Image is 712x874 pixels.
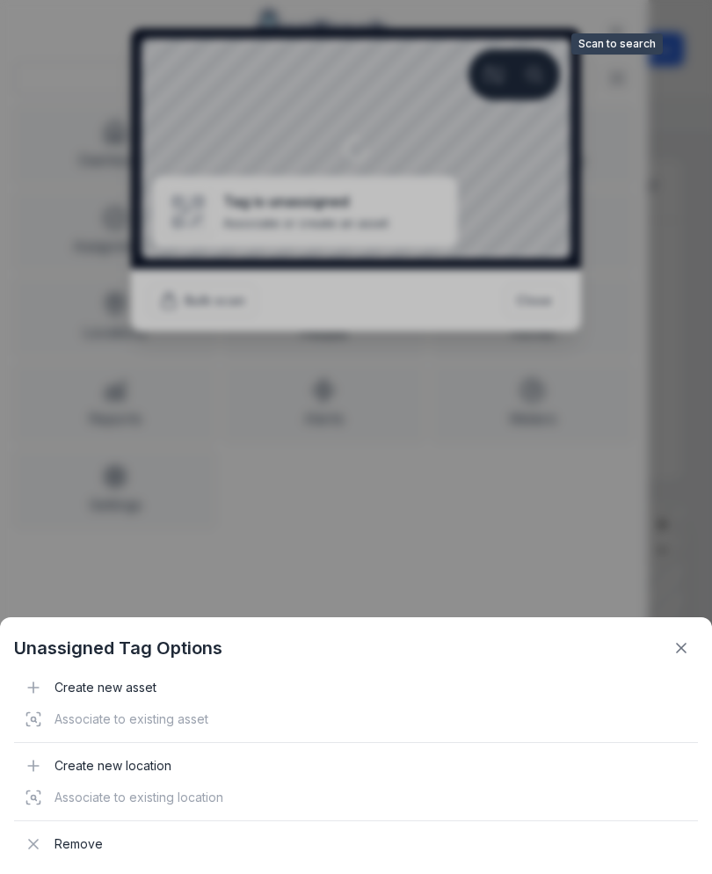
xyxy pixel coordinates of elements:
div: Associate to existing asset [14,703,698,735]
div: Create new location [14,750,698,782]
div: Create new asset [14,672,698,703]
span: Scan to search [571,33,663,55]
div: Associate to existing location [14,782,698,813]
strong: Unassigned Tag Options [14,636,222,660]
div: Remove [14,828,698,860]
